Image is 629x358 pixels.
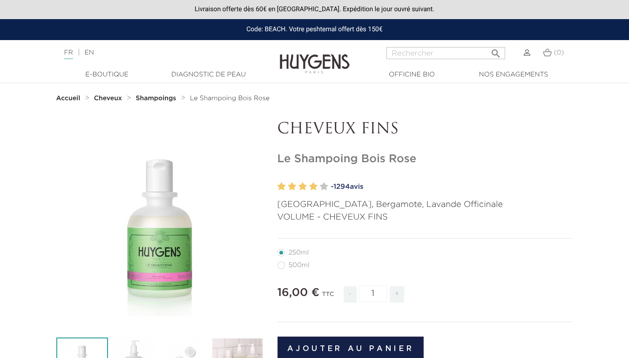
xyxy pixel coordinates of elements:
[190,95,270,102] span: Le Shampoing Bois Rose
[344,286,357,303] span: -
[288,180,296,193] label: 2
[277,262,321,269] label: 500ml
[487,44,504,57] button: 
[490,45,501,56] i: 
[386,47,505,59] input: Rechercher
[94,95,122,102] strong: Cheveux
[56,95,82,102] a: Accueil
[136,95,179,102] a: Shampoings
[56,95,81,102] strong: Accueil
[277,287,319,298] span: 16,00 €
[365,70,459,80] a: Officine Bio
[64,49,73,59] a: FR
[60,47,255,58] div: |
[277,199,573,211] p: [GEOGRAPHIC_DATA], Bergamote, Lavande Officinale
[277,211,573,224] p: VOLUME - CHEVEUX FINS
[94,95,124,102] a: Cheveux
[333,183,350,190] span: 1294
[554,49,564,56] span: (0)
[84,49,94,56] a: EN
[162,70,255,80] a: Diagnostic de peau
[320,180,328,193] label: 5
[359,286,387,302] input: Quantité
[390,286,405,303] span: +
[298,180,307,193] label: 3
[136,95,176,102] strong: Shampoings
[322,284,334,310] div: TTC
[331,180,573,194] a: -1294avis
[190,95,270,102] a: Le Shampoing Bois Rose
[277,180,286,193] label: 1
[277,152,573,166] h1: Le Shampoing Bois Rose
[277,249,320,256] label: 250ml
[61,70,154,80] a: E-Boutique
[467,70,560,80] a: Nos engagements
[277,121,573,138] p: CHEVEUX FINS
[280,39,350,75] img: Huygens
[309,180,318,193] label: 4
